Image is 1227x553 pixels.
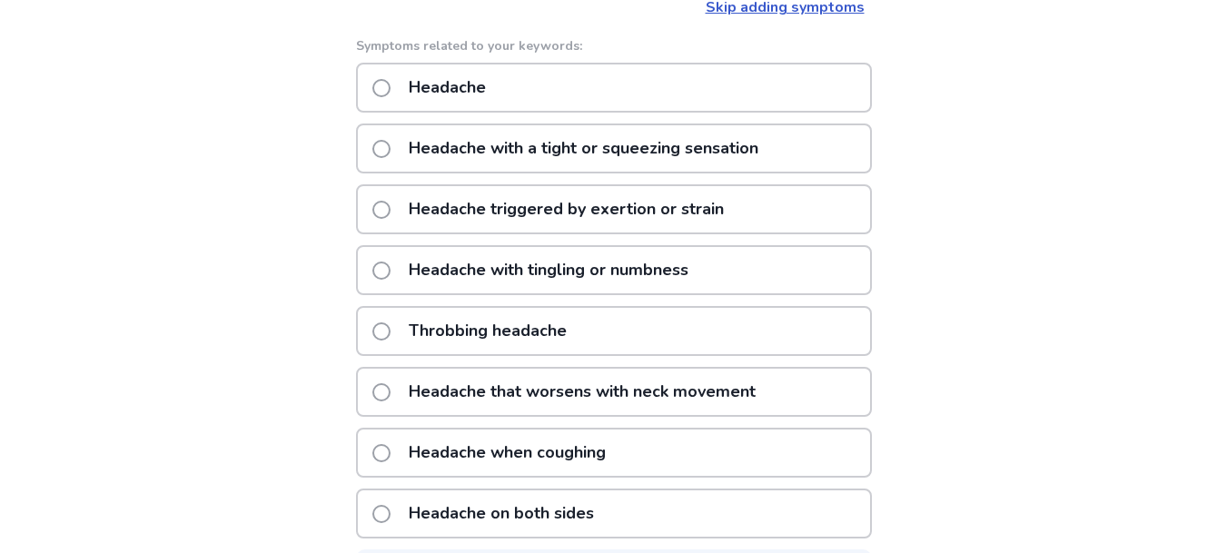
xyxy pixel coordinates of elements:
[398,308,578,354] p: Throbbing headache
[398,430,617,476] p: Headache when coughing
[398,125,769,172] p: Headache with a tight or squeezing sensation
[398,490,605,537] p: Headache on both sides
[398,186,735,232] p: Headache triggered by exertion or strain
[398,369,767,415] p: Headache that worsens with neck movement
[356,36,872,55] p: Symptoms related to your keywords:
[398,64,497,111] p: Headache
[398,247,699,293] p: Headache with tingling or numbness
